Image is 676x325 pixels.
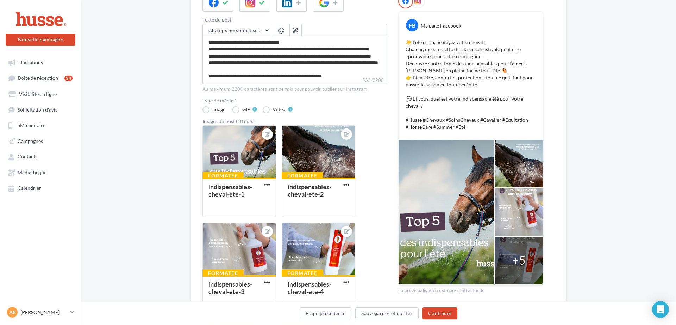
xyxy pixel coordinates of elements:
[4,166,77,179] a: Médiathèque
[202,172,244,180] div: Formatée
[18,107,57,113] span: Sollicitation d'avis
[208,27,260,33] span: Champs personnalisés
[406,39,536,131] p: ☀️ L’été est là, protégez votre cheval ! Chaleur, insectes, efforts... la saison estivale peut êt...
[6,306,75,319] a: AR [PERSON_NAME]
[300,307,352,319] button: Étape précédente
[242,107,250,112] div: GIF
[4,88,77,100] a: Visibilité en ligne
[202,17,387,22] label: Texte du post
[208,183,252,198] div: indispensables-cheval-ete-1
[652,301,669,318] div: Open Intercom Messenger
[288,183,331,198] div: indispensables-cheval-ete-2
[4,103,77,116] a: Sollicitation d'avis
[202,98,387,103] label: Type de média *
[18,154,37,160] span: Contacts
[423,307,457,319] button: Continuer
[208,280,252,295] div: indispensables-cheval-ete-3
[20,309,67,316] p: [PERSON_NAME]
[282,172,323,180] div: Formatée
[202,86,387,92] div: Au maximum 2200 caractères sont permis pour pouvoir publier sur Instagram
[4,181,77,194] a: Calendrier
[6,34,75,46] button: Nouvelle campagne
[273,107,286,112] div: Vidéo
[202,119,387,124] div: Images du post (10 max)
[18,138,43,144] span: Campagnes
[18,122,45,128] span: SMS unitaire
[512,252,526,269] div: +5
[18,59,43,65] span: Opérations
[406,19,418,31] div: FB
[18,169,46,175] span: Médiathèque
[288,280,331,295] div: indispensables-cheval-ete-4
[4,56,77,68] a: Opérations
[64,76,73,81] div: 34
[202,77,387,84] label: 533/2200
[4,150,77,163] a: Contacts
[203,24,273,36] button: Champs personnalisés
[9,309,16,316] span: AR
[282,269,323,277] div: Formatée
[19,91,57,97] span: Visibilité en ligne
[18,185,41,191] span: Calendrier
[421,22,461,29] div: Ma page Facebook
[355,307,419,319] button: Sauvegarder et quitter
[398,285,543,294] div: La prévisualisation est non-contractuelle
[4,134,77,147] a: Campagnes
[4,119,77,131] a: SMS unitaire
[18,75,58,81] span: Boîte de réception
[4,71,77,84] a: Boîte de réception34
[212,107,225,112] div: Image
[202,269,244,277] div: Formatée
